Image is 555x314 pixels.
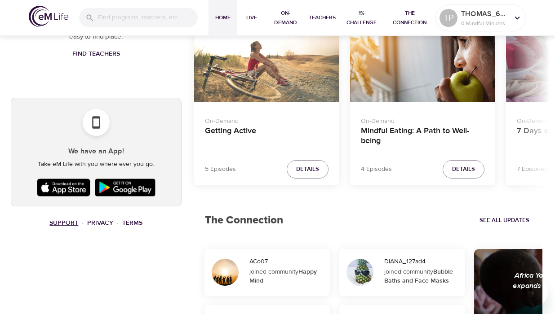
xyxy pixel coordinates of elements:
[18,160,174,169] p: Take eM Life with you where ever you go.
[69,46,124,62] a: Find Teachers
[461,9,509,19] p: THOMAS_6a500d
[29,6,68,27] img: logo
[361,126,484,148] h4: Mindful Eating: A Path to Well-being
[117,217,119,229] li: ·
[205,165,236,174] p: 5 Episodes
[205,113,329,126] p: On-Demand
[249,267,324,285] div: joined community
[361,165,392,174] p: 4 Episodes
[384,267,459,285] div: joined community
[440,9,457,27] div: TP
[517,165,547,174] p: 7 Episodes
[361,113,484,126] p: On-Demand
[87,219,113,227] a: Privacy
[249,268,317,285] strong: Happy Mind
[387,9,432,27] span: The Connection
[461,19,509,27] p: 0 Mindful Minutes
[241,13,262,22] span: Live
[384,268,453,285] strong: Bubble Baths and Face Masks
[18,147,174,156] h5: We have an App!
[205,126,329,148] h4: Getting Active
[49,219,78,227] a: Support
[343,9,380,27] span: 1% Challenge
[82,217,84,229] li: ·
[452,164,475,174] span: Details
[519,278,548,307] iframe: Button to launch messaging window
[477,214,532,227] a: See All Updates
[122,219,142,227] a: Terms
[194,21,339,102] button: Getting Active
[98,8,198,27] input: Find programs, teachers, etc...
[443,160,484,179] button: Details
[480,215,529,226] span: See All Updates
[270,9,302,27] span: On-Demand
[194,203,294,238] h2: The Connection
[350,21,495,102] button: Mindful Eating: A Path to Well-being
[249,257,327,266] div: ACo07
[212,13,234,22] span: Home
[72,48,120,60] span: Find Teachers
[287,160,329,179] button: Details
[35,176,93,199] img: Apple App Store
[384,257,462,266] div: DIANA_127ad4
[11,217,182,229] nav: breadcrumb
[309,13,336,22] span: Teachers
[296,164,319,174] span: Details
[93,176,157,199] img: Google Play Store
